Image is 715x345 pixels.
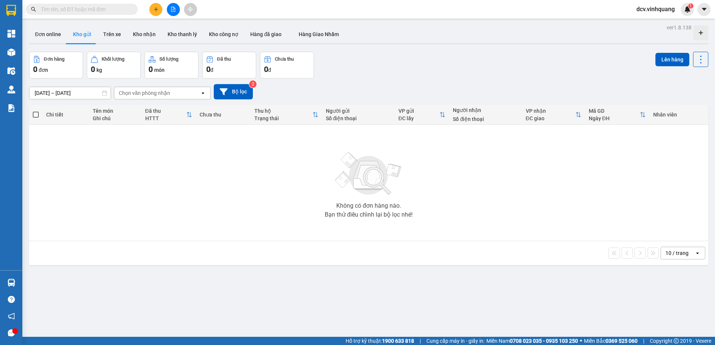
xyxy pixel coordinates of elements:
[674,338,679,344] span: copyright
[580,339,582,342] span: ⚪️
[145,115,187,121] div: HTTT
[398,115,440,121] div: ĐC lấy
[33,65,37,74] span: 0
[653,112,705,118] div: Nhân viên
[159,57,178,62] div: Số lượng
[275,57,294,62] div: Chưa thu
[584,337,638,345] span: Miền Bắc
[7,86,15,93] img: warehouse-icon
[643,337,644,345] span: |
[249,80,257,88] sup: 2
[145,108,187,114] div: Đã thu
[29,25,67,43] button: Đơn online
[46,112,85,118] div: Chi tiết
[217,57,231,62] div: Đã thu
[153,7,159,12] span: plus
[29,52,83,79] button: Đơn hàng0đơn
[526,115,575,121] div: ĐC giao
[398,108,440,114] div: VP gửi
[214,84,253,99] button: Bộ lọc
[39,67,48,73] span: đơn
[206,65,210,74] span: 0
[606,338,638,344] strong: 0369 525 060
[630,4,681,14] span: dcv.vinhquang
[395,105,449,125] th: Toggle SortBy
[142,105,196,125] th: Toggle SortBy
[67,25,97,43] button: Kho gửi
[326,115,391,121] div: Số điện thoại
[149,65,153,74] span: 0
[7,48,15,56] img: warehouse-icon
[171,7,176,12] span: file-add
[91,65,95,74] span: 0
[7,30,15,38] img: dashboard-icon
[162,25,203,43] button: Kho thanh lý
[8,313,15,320] span: notification
[254,108,312,114] div: Thu hộ
[299,31,339,37] span: Hàng Giao Nhầm
[510,338,578,344] strong: 0708 023 035 - 0935 103 250
[453,116,518,122] div: Số điện thoại
[701,6,708,13] span: caret-down
[119,89,170,97] div: Chọn văn phòng nhận
[589,108,640,114] div: Mã GD
[346,337,414,345] span: Hỗ trợ kỹ thuật:
[667,23,692,32] div: ver 1.8.138
[210,67,213,73] span: đ
[585,105,649,125] th: Toggle SortBy
[203,25,244,43] button: Kho công nợ
[693,25,708,40] div: Tạo kho hàng mới
[102,57,124,62] div: Khối lượng
[8,296,15,303] span: question-circle
[689,3,692,9] span: 1
[331,148,406,200] img: svg+xml;base64,PHN2ZyBjbGFzcz0ibGlzdC1wbHVnX19zdmciIHhtbG5zPSJodHRwOi8vd3d3LnczLm9yZy8yMDAwL3N2Zy...
[326,108,391,114] div: Người gửi
[31,7,36,12] span: search
[188,7,193,12] span: aim
[87,52,141,79] button: Khối lượng0kg
[167,3,180,16] button: file-add
[7,279,15,287] img: warehouse-icon
[93,108,138,114] div: Tên món
[8,329,15,336] span: message
[695,250,700,256] svg: open
[336,203,401,209] div: Không có đơn hàng nào.
[44,57,64,62] div: Đơn hàng
[184,3,197,16] button: aim
[6,5,16,16] img: logo-vxr
[260,52,314,79] button: Chưa thu0đ
[254,115,312,121] div: Trạng thái
[127,25,162,43] button: Kho nhận
[29,87,111,99] input: Select a date range.
[200,112,247,118] div: Chưa thu
[325,212,413,218] div: Bạn thử điều chỉnh lại bộ lọc nhé!
[251,105,322,125] th: Toggle SortBy
[486,337,578,345] span: Miền Nam
[420,337,421,345] span: |
[200,90,206,96] svg: open
[144,52,198,79] button: Số lượng0món
[589,115,640,121] div: Ngày ĐH
[522,105,585,125] th: Toggle SortBy
[453,107,518,113] div: Người nhận
[655,53,689,66] button: Lên hàng
[202,52,256,79] button: Đã thu0đ
[7,67,15,75] img: warehouse-icon
[41,5,129,13] input: Tìm tên, số ĐT hoặc mã đơn
[684,6,691,13] img: icon-new-feature
[96,67,102,73] span: kg
[149,3,162,16] button: plus
[154,67,165,73] span: món
[264,65,268,74] span: 0
[97,25,127,43] button: Trên xe
[382,338,414,344] strong: 1900 633 818
[244,25,287,43] button: Hàng đã giao
[268,67,271,73] span: đ
[697,3,711,16] button: caret-down
[93,115,138,121] div: Ghi chú
[526,108,575,114] div: VP nhận
[665,249,689,257] div: 10 / trang
[7,104,15,112] img: solution-icon
[688,3,693,9] sup: 1
[426,337,484,345] span: Cung cấp máy in - giấy in:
